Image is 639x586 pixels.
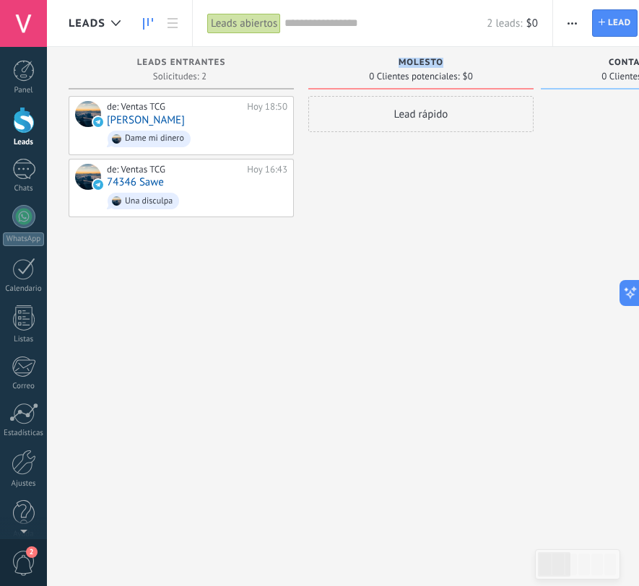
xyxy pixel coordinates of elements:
[107,176,164,188] a: 74346 Sawe
[107,101,242,113] div: de: Ventas TCG
[75,101,101,127] div: Omar Mtz
[463,72,473,81] span: $0
[3,86,45,95] div: Panel
[3,232,44,246] div: WhatsApp
[125,134,184,144] div: Dame mi dinero
[247,101,287,113] div: Hoy 18:50
[137,58,226,68] span: Leads Entrantes
[247,164,287,175] div: Hoy 16:43
[562,9,583,37] button: Más
[369,72,459,81] span: 0 Clientes potenciales:
[3,335,45,344] div: Listas
[3,184,45,193] div: Chats
[160,9,185,38] a: Lista
[3,429,45,438] div: Estadísticas
[3,284,45,294] div: Calendario
[107,164,242,175] div: de: Ventas TCG
[93,180,103,190] img: telegram-sm.svg
[308,96,534,132] div: Lead rápido
[125,196,173,206] div: Una disculpa
[3,479,45,489] div: Ajustes
[487,17,522,30] span: 2 leads:
[3,382,45,391] div: Correo
[608,10,631,36] span: Lead
[399,58,443,68] span: Molesto
[316,58,526,70] div: Molesto
[592,9,638,37] a: Lead
[207,13,281,34] div: Leads abiertos
[76,58,287,70] div: Leads Entrantes
[107,114,185,126] a: [PERSON_NAME]
[153,72,207,81] span: Solicitudes: 2
[3,138,45,147] div: Leads
[526,17,538,30] span: $0
[26,546,38,558] span: 2
[69,17,105,30] span: Leads
[93,117,103,127] img: telegram-sm.svg
[75,164,101,190] div: 74346 Sawe
[136,9,160,38] a: Leads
